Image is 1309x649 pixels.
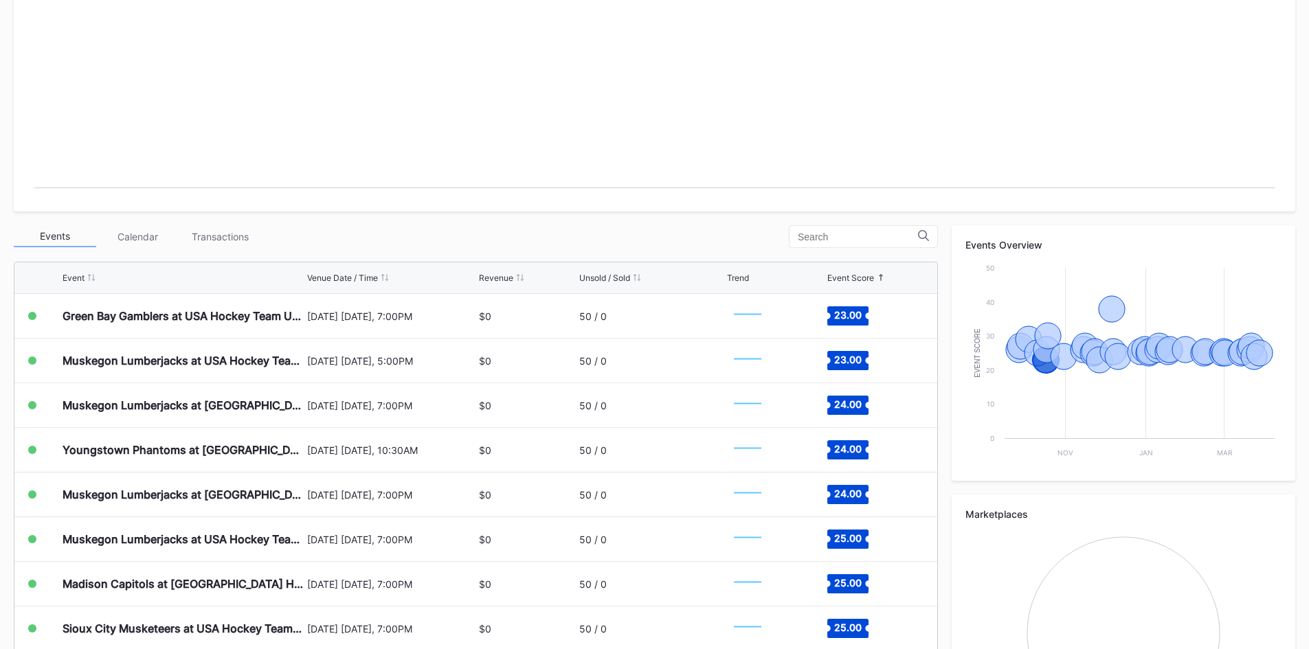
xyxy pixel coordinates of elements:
svg: Chart title [727,299,768,333]
div: $0 [479,310,491,322]
div: Unsold / Sold [579,273,630,283]
div: [DATE] [DATE], 7:00PM [307,623,476,635]
text: 50 [986,264,994,272]
text: 30 [986,332,994,340]
div: [DATE] [DATE], 10:30AM [307,444,476,456]
div: Trend [727,273,749,283]
text: 24.00 [834,488,862,499]
div: $0 [479,534,491,545]
text: 10 [987,400,994,408]
div: Muskegon Lumberjacks at USA Hockey Team U-17 [63,532,304,546]
div: Youngstown Phantoms at [GEOGRAPHIC_DATA] Hockey NTDP U-18 [63,443,304,457]
svg: Chart title [727,522,768,556]
div: $0 [479,355,491,367]
div: $0 [479,400,491,411]
div: [DATE] [DATE], 7:00PM [307,489,476,501]
div: 50 / 0 [579,355,607,367]
text: 24.00 [834,398,862,410]
div: [DATE] [DATE], 7:00PM [307,578,476,590]
div: [DATE] [DATE], 7:00PM [307,310,476,322]
div: Transactions [179,226,261,247]
div: Sioux City Musketeers at USA Hockey Team U-17 [63,622,304,635]
text: Nov [1058,448,1073,457]
text: 23.00 [834,354,862,365]
svg: Chart title [727,388,768,422]
text: 23.00 [834,309,862,321]
div: Green Bay Gamblers at USA Hockey Team U-17 [63,309,304,323]
div: Revenue [479,273,513,283]
text: Event Score [974,328,981,378]
div: 50 / 0 [579,489,607,501]
svg: Chart title [727,611,768,646]
div: [DATE] [DATE], 5:00PM [307,355,476,367]
div: Events Overview [965,239,1282,251]
div: $0 [479,578,491,590]
div: Marketplaces [965,508,1282,520]
div: 50 / 0 [579,444,607,456]
div: 50 / 0 [579,400,607,411]
div: $0 [479,444,491,456]
div: [DATE] [DATE], 7:00PM [307,400,476,411]
div: 50 / 0 [579,534,607,545]
div: $0 [479,623,491,635]
text: 24.00 [834,443,862,455]
text: 25.00 [834,622,862,633]
div: Events [14,226,96,247]
div: Event Score [827,273,874,283]
svg: Chart title [965,261,1282,467]
div: $0 [479,489,491,501]
div: Muskegon Lumberjacks at [GEOGRAPHIC_DATA] Hockey NTDP U-18 [63,398,304,412]
div: 50 / 0 [579,578,607,590]
svg: Chart title [727,567,768,601]
div: [DATE] [DATE], 7:00PM [307,534,476,545]
div: Madison Capitols at [GEOGRAPHIC_DATA] Hockey Team U-17 [63,577,304,591]
svg: Chart title [727,343,768,378]
text: Jan [1139,448,1153,457]
svg: Chart title [727,477,768,512]
svg: Chart title [727,433,768,467]
div: Calendar [96,226,179,247]
div: Muskegon Lumberjacks at USA Hockey Team U-17 [63,354,304,367]
div: 50 / 0 [579,310,607,322]
div: Muskegon Lumberjacks at [GEOGRAPHIC_DATA] Hockey NTDP U-18 [63,488,304,501]
input: Search [798,231,918,242]
div: Venue Date / Time [307,273,378,283]
div: 50 / 0 [579,623,607,635]
text: 40 [986,298,994,306]
text: 0 [990,434,994,442]
div: Event [63,273,85,283]
text: Mar [1217,448,1233,457]
text: 25.00 [834,532,862,544]
text: 25.00 [834,577,862,589]
text: 20 [986,366,994,374]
